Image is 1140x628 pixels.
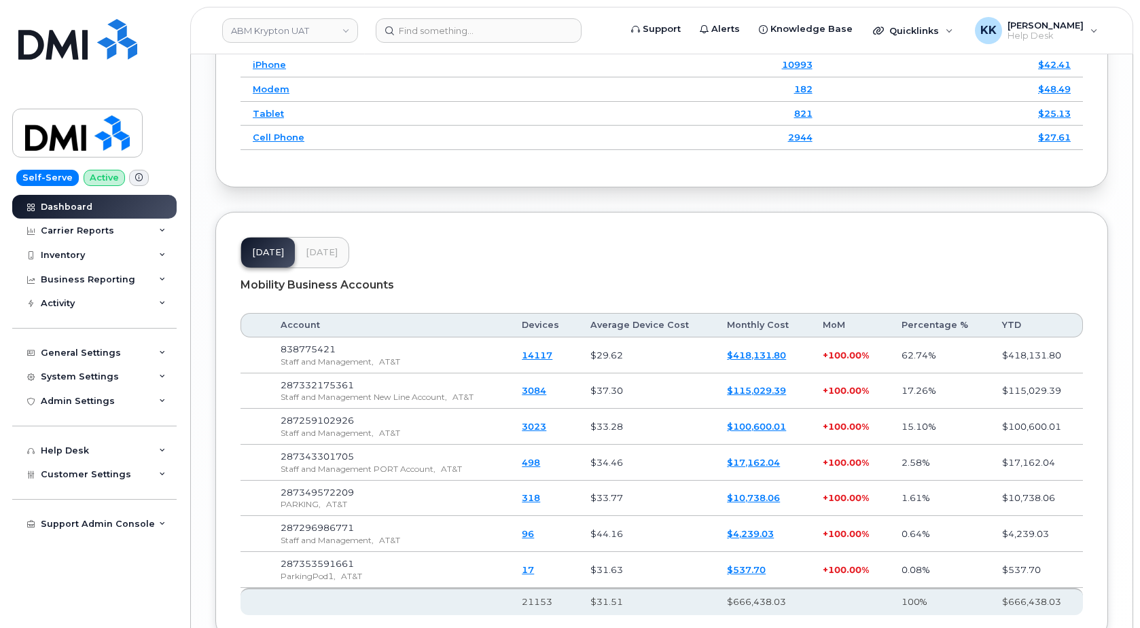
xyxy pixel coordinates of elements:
[889,481,991,517] td: 1.61%
[727,492,780,503] a: $10,738.06
[889,588,991,615] th: 100%
[281,428,374,438] span: Staff and Management,
[828,492,869,503] span: 100.00%
[990,313,1083,337] th: YTD
[889,516,991,552] td: 0.64%
[794,84,813,94] a: 182
[522,421,546,432] a: 3023
[727,385,786,396] a: $115,029.39
[990,481,1083,517] td: $10,738.06
[990,588,1083,615] th: $666,438.03
[990,409,1083,445] td: $100,600.01
[341,571,362,581] span: AT&T
[715,313,811,337] th: Monthly Cost
[990,445,1083,481] td: $17,162.04
[452,392,474,402] span: AT&T
[823,421,828,432] span: +
[379,356,400,367] span: AT&T
[643,22,681,36] span: Support
[788,132,813,143] a: 2944
[823,385,828,396] span: +
[578,445,715,481] td: $34.46
[376,18,582,43] input: Find something...
[727,528,774,539] a: $4,239.03
[889,25,939,36] span: Quicklinks
[578,409,715,445] td: $33.28
[522,564,534,575] a: 17
[578,337,715,373] td: $29.62
[281,499,321,509] span: PARKING,
[990,516,1083,552] td: $4,239.03
[268,313,510,337] th: Account
[241,268,1083,302] div: Mobility Business Accounts
[727,457,780,468] a: $17,162.04
[281,356,374,367] span: Staff and Management,
[863,17,963,44] div: Quicklinks
[253,108,284,119] a: Tablet
[749,16,862,43] a: Knowledge Base
[1038,108,1071,119] a: $25.13
[522,492,540,503] a: 318
[281,558,354,569] span: 287353591661
[990,373,1083,409] td: $115,029.39
[990,552,1083,588] td: $537.70
[990,337,1083,373] td: $418,131.80
[326,499,347,509] span: AT&T
[522,350,552,361] a: 14117
[522,457,540,468] a: 498
[281,392,447,402] span: Staff and Management New Line Account,
[828,457,869,468] span: 100.00%
[823,457,828,468] span: +
[828,350,869,361] span: 100.00%
[578,516,715,552] td: $44.16
[889,445,991,481] td: 2.58%
[281,344,336,354] span: 838775421
[510,588,578,615] th: 21153
[711,22,740,36] span: Alerts
[622,16,690,43] a: Support
[889,313,991,337] th: Percentage %
[770,22,853,36] span: Knowledge Base
[823,528,828,539] span: +
[823,564,828,575] span: +
[889,337,991,373] td: 62.74%
[253,132,304,143] a: Cell Phone
[281,535,374,545] span: Staff and Management,
[811,313,889,337] th: MoM
[782,59,813,70] a: 10993
[889,373,991,409] td: 17.26%
[823,492,828,503] span: +
[281,415,354,426] span: 287259102926
[578,481,715,517] td: $33.77
[980,22,997,39] span: KK
[441,464,462,474] span: AT&T
[578,373,715,409] td: $37.30
[715,588,811,615] th: $666,438.03
[522,528,534,539] a: 96
[1038,132,1071,143] a: $27.61
[965,17,1107,44] div: Kristin Kammer-Grossman
[281,464,435,474] span: Staff and Management PORT Account,
[889,409,991,445] td: 15.10%
[727,350,786,361] a: $418,131.80
[222,18,358,43] a: ABM Krypton UAT
[578,552,715,588] td: $31.63
[828,385,869,396] span: 100.00%
[727,564,766,575] a: $537.70
[823,350,828,361] span: +
[828,421,869,432] span: 100.00%
[281,380,354,390] span: 287332175361
[690,16,749,43] a: Alerts
[1038,84,1071,94] a: $48.49
[281,487,354,498] span: 287349572209
[522,385,546,396] a: 3084
[281,451,354,462] span: 287343301705
[281,522,354,533] span: 287296986771
[253,59,286,70] a: iPhone
[828,528,869,539] span: 100.00%
[1038,59,1071,70] a: $42.41
[578,313,715,337] th: Average Device Cost
[1008,31,1084,41] span: Help Desk
[727,421,786,432] a: $100,600.01
[510,313,578,337] th: Devices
